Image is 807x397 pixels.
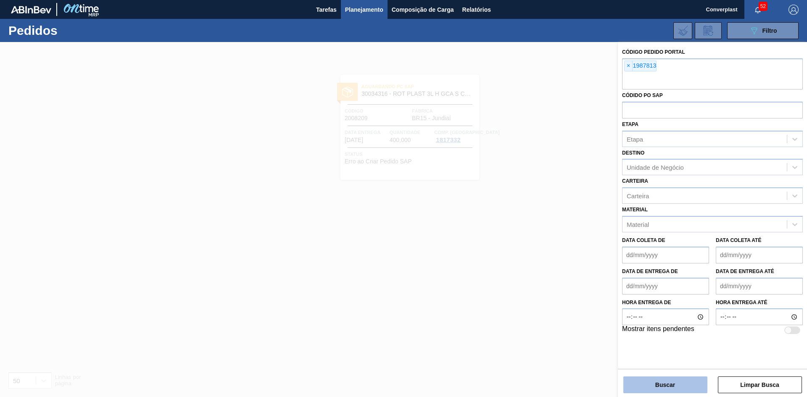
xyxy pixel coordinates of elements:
input: dd/mm/yyyy [622,247,709,263]
label: Mostrar itens pendentes [622,325,694,335]
label: Etapa [622,121,638,127]
label: Data coleta de [622,237,665,243]
label: Códido PO SAP [622,92,663,98]
span: Composição de Carga [392,5,454,15]
span: Relatórios [462,5,491,15]
input: dd/mm/yyyy [716,247,803,263]
label: Hora entrega de [622,297,709,309]
span: Planejamento [345,5,383,15]
div: Importar Negociações dos Pedidos [673,22,692,39]
input: dd/mm/yyyy [622,278,709,294]
div: Unidade de Negócio [627,164,684,171]
div: 1987813 [624,60,657,71]
div: Solicitação de Revisão de Pedidos [695,22,722,39]
div: Carteira [627,192,649,200]
h1: Pedidos [8,26,134,35]
label: Hora entrega até [716,297,803,309]
img: Logout [789,5,799,15]
span: Filtro [762,27,777,34]
img: TNhmsLtSVTkK8tSr43FrP2fwEKptu5GPRR3wAAAABJRU5ErkJggg== [11,6,51,13]
label: Material [622,207,648,213]
button: Filtro [727,22,799,39]
span: 52 [759,2,767,11]
span: × [625,61,633,71]
label: Data de Entrega até [716,268,774,274]
label: Código Pedido Portal [622,49,685,55]
div: Etapa [627,135,643,142]
span: Tarefas [316,5,337,15]
input: dd/mm/yyyy [716,278,803,294]
label: Data de Entrega de [622,268,678,274]
label: Data coleta até [716,237,761,243]
div: Material [627,221,649,228]
button: Notificações [744,4,771,16]
label: Carteira [622,178,648,184]
label: Destino [622,150,644,156]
